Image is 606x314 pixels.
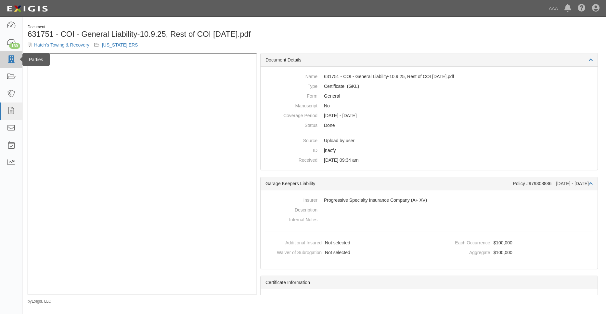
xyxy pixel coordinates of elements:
dt: Waiver of Subrogation [263,248,322,256]
dt: Each Occurrence [432,238,490,246]
dd: $100,000 [432,248,595,257]
div: Document [28,24,310,30]
dd: Upload by user [265,136,593,145]
div: Garage Keepers Liability [265,180,513,187]
dd: jnacfy [265,145,593,155]
dd: Progressive Specialty Insurance Company (A+ XV) [265,195,593,205]
dd: Done [265,120,593,130]
dt: Description [265,205,317,213]
dt: Received [265,155,317,163]
dd: Not selected [263,238,427,248]
dd: Garage Keepers Liability [265,81,593,91]
dt: ID [265,145,317,154]
a: Hatch's Towing & Recovery [34,42,89,48]
dd: General [265,91,593,101]
a: [US_STATE] ERS [102,42,138,48]
div: 189 [9,43,20,49]
dd: No [265,101,593,111]
dt: Insurer [265,195,317,203]
dd: $100,000 [432,238,595,248]
dt: Additional Insured [263,238,322,246]
dd: 631751 - COI - General Liability-10.9.25, Rest of COI [DATE].pdf [265,72,593,81]
dd: [DATE] 09:34 am [265,155,593,165]
h1: 631751 - COI - General Liability-10.9.25, Rest of COI [DATE].pdf [28,30,310,38]
i: Help Center - Complianz [578,5,586,12]
img: logo-5460c22ac91f19d4615b14bd174203de0afe785f0fc80cf4dbbc73dc1793850b.png [5,3,50,15]
div: Policy #979308886 [DATE] - [DATE] [513,180,593,187]
dt: Status [265,120,317,129]
dt: Coverage Period [265,111,317,119]
a: Exigis, LLC [32,299,51,304]
dt: Type [265,81,317,89]
dt: Name [265,72,317,80]
dd: [DATE] - [DATE] [265,111,593,120]
dt: Aggregate [432,248,490,256]
dd: Not selected [263,248,427,257]
dt: Manuscript [265,101,317,109]
div: Parties [22,53,50,66]
dt: Date Issued [265,294,317,302]
a: AAA [546,2,561,15]
dt: Source [265,136,317,144]
div: Document Details [261,53,598,67]
small: by [28,299,51,304]
dt: Form [265,91,317,99]
dt: Internal Notes [265,215,317,223]
div: Certificate Information [261,276,598,289]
